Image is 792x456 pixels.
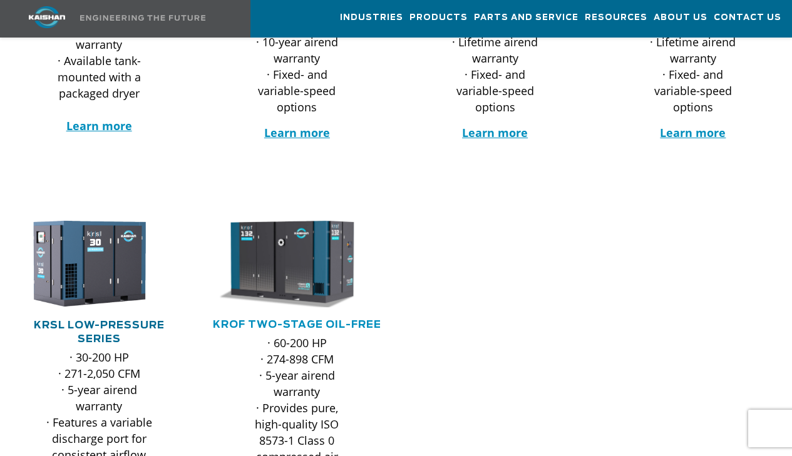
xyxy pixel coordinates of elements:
span: About Us [654,11,707,25]
p: · 40-300 HP · 139-1,521 CFM · Lifetime airend warranty · Fixed- and variable-speed options [441,1,549,115]
img: krsl30 [11,218,169,308]
p: · 15-200 HP · 62-904 CFM · 10-year airend warranty · Fixed- and variable-speed options [243,1,351,115]
img: krof132 [208,218,367,308]
a: Parts and Service [474,1,579,34]
a: Resources [585,1,647,34]
span: Parts and Service [474,11,579,25]
a: About Us [654,1,707,34]
div: krof132 [218,218,376,308]
a: KROF TWO-STAGE OIL-FREE [213,320,381,330]
span: Products [409,11,468,25]
a: Industries [340,1,403,34]
span: Industries [340,11,403,25]
img: Engineering the future [80,15,205,21]
a: Learn more [264,125,330,140]
a: Learn more [462,125,528,140]
a: KRSL Low-Pressure Series [34,320,165,344]
span: Contact Us [714,11,781,25]
a: Products [409,1,468,34]
a: Learn more [660,125,726,140]
div: krsl30 [20,218,178,308]
p: · 30-600 HP · 131-3,498 CFM · Lifetime airend warranty · Fixed- and variable-speed options [639,1,747,115]
span: Resources [585,11,647,25]
a: Contact Us [714,1,781,34]
a: Learn more [66,118,132,133]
